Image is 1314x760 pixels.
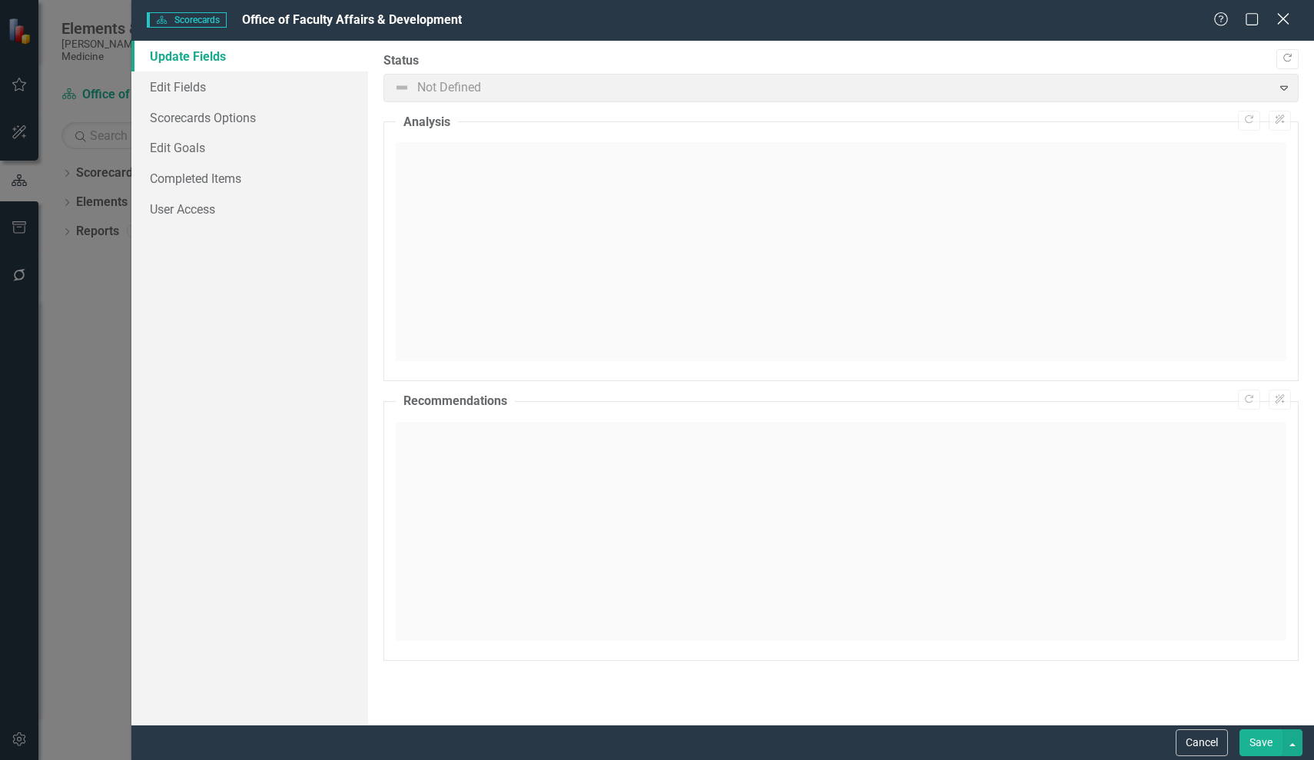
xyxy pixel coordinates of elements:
[1239,729,1282,756] button: Save
[131,132,368,163] a: Edit Goals
[147,12,227,28] span: Scorecards
[1176,729,1228,756] button: Cancel
[131,194,368,224] a: User Access
[396,114,458,131] legend: Analysis
[383,52,1299,70] label: Status
[396,393,515,410] legend: Recommendations
[131,41,368,71] a: Update Fields
[131,163,368,194] a: Completed Items
[131,102,368,133] a: Scorecards Options
[131,71,368,102] a: Edit Fields
[242,12,462,27] span: Office of Faculty Affairs & Development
